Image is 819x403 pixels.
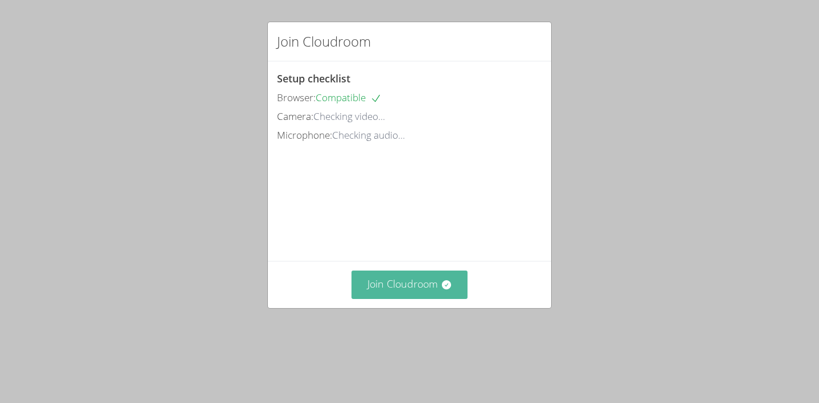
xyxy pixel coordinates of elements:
[316,91,382,104] span: Compatible
[313,110,385,123] span: Checking video...
[277,128,332,142] span: Microphone:
[351,271,468,298] button: Join Cloudroom
[277,110,313,123] span: Camera:
[277,91,316,104] span: Browser:
[277,31,371,52] h2: Join Cloudroom
[332,128,405,142] span: Checking audio...
[277,72,350,85] span: Setup checklist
